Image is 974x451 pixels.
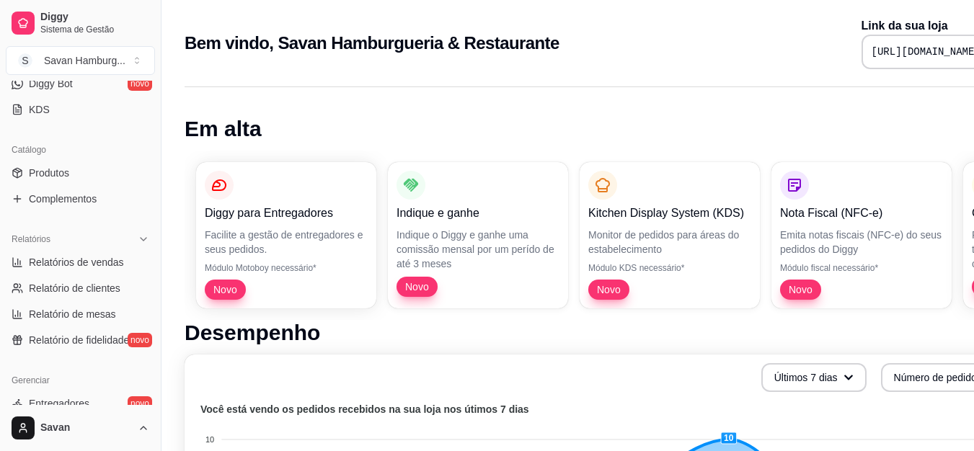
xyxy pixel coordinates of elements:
[6,329,155,352] a: Relatório de fidelidadenovo
[6,411,155,445] button: Savan
[29,333,129,347] span: Relatório de fidelidade
[205,262,368,274] p: Módulo Motoboy necessário*
[29,192,97,206] span: Complementos
[388,162,568,308] button: Indique e ganheIndique o Diggy e ganhe uma comissão mensal por um perído de até 3 mesesNovo
[780,205,943,222] p: Nota Fiscal (NFC-e)
[771,162,952,308] button: Nota Fiscal (NFC-e)Emita notas fiscais (NFC-e) do seus pedidos do DiggyMódulo fiscal necessário*Novo
[205,228,368,256] p: Facilite a gestão de entregadores e seus pedidos.
[6,6,155,40] a: DiggySistema de Gestão
[205,205,368,222] p: Diggy para Entregadores
[397,205,559,222] p: Indique e ganhe
[208,282,243,297] span: Novo
[399,280,435,294] span: Novo
[761,363,867,392] button: Últimos 7 dias
[6,303,155,326] a: Relatório de mesas
[6,251,155,274] a: Relatórios de vendas
[40,421,132,434] span: Savan
[783,282,818,297] span: Novo
[588,228,751,256] p: Monitor de pedidos para áreas do estabelecimento
[40,11,149,24] span: Diggy
[40,24,149,35] span: Sistema de Gestão
[6,98,155,121] a: KDS
[29,396,89,411] span: Entregadores
[6,46,155,75] button: Select a team
[29,102,50,117] span: KDS
[6,187,155,210] a: Complementos
[44,53,125,68] div: Savan Hamburg ...
[780,262,943,274] p: Módulo fiscal necessário*
[12,233,50,245] span: Relatórios
[588,205,751,222] p: Kitchen Display System (KDS)
[205,435,214,444] tspan: 10
[580,162,760,308] button: Kitchen Display System (KDS)Monitor de pedidos para áreas do estabelecimentoMódulo KDS necessário...
[6,72,155,95] a: Diggy Botnovo
[29,255,124,269] span: Relatórios de vendas
[6,161,155,184] a: Produtos
[29,76,73,91] span: Diggy Bot
[29,166,69,180] span: Produtos
[29,307,116,321] span: Relatório de mesas
[6,392,155,415] a: Entregadoresnovo
[29,281,120,295] span: Relatório de clientes
[6,277,155,300] a: Relatório de clientes
[6,138,155,161] div: Catálogo
[397,228,559,271] p: Indique o Diggy e ganhe uma comissão mensal por um perído de até 3 meses
[591,282,627,297] span: Novo
[588,262,751,274] p: Módulo KDS necessário*
[196,162,376,308] button: Diggy para EntregadoresFacilite a gestão de entregadores e seus pedidos.Módulo Motoboy necessário...
[185,32,559,55] h2: Bem vindo, Savan Hamburgueria & Restaurante
[780,228,943,256] p: Emita notas fiscais (NFC-e) do seus pedidos do Diggy
[18,53,32,68] span: S
[6,369,155,392] div: Gerenciar
[200,403,529,415] text: Você está vendo os pedidos recebidos na sua loja nos útimos 7 dias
